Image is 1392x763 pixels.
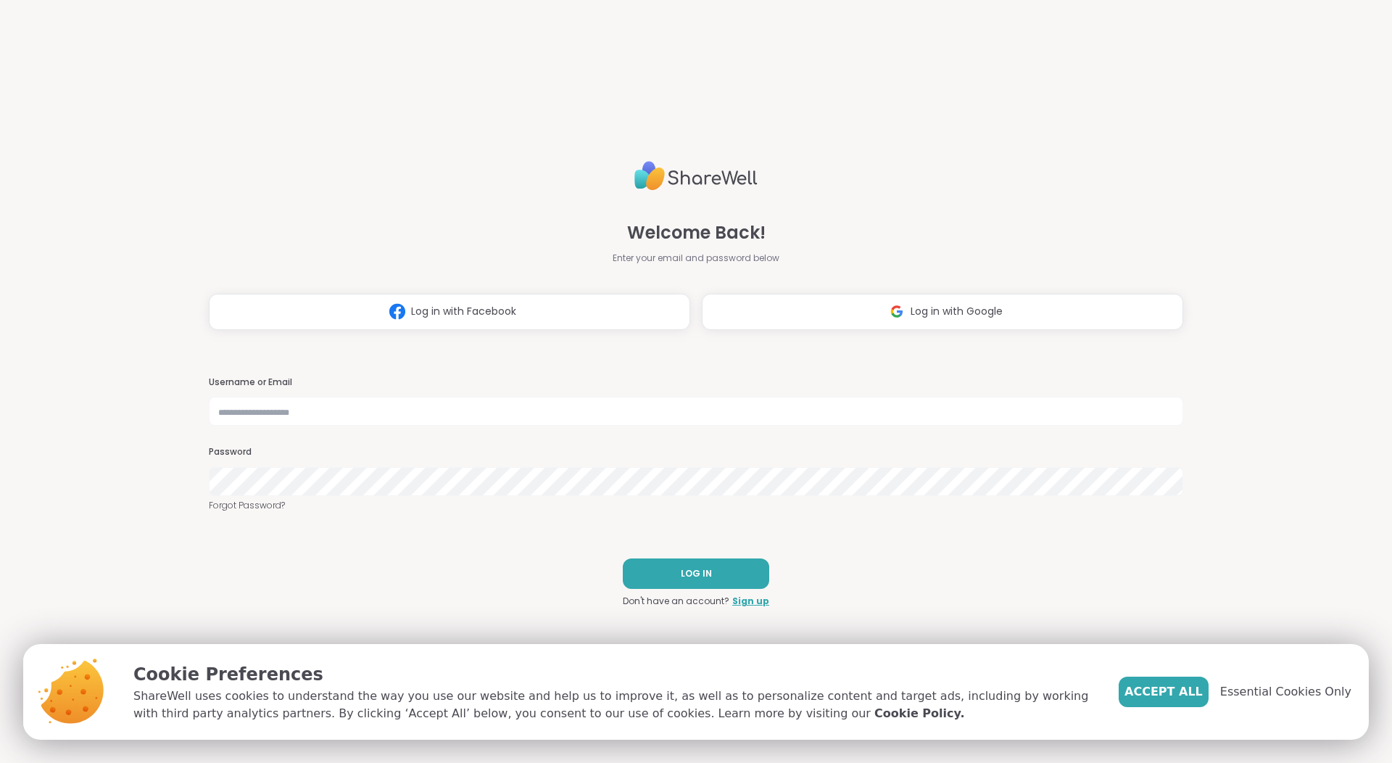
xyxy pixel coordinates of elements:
a: Sign up [732,595,769,608]
h3: Password [209,446,1183,458]
button: Log in with Google [702,294,1183,330]
span: Log in with Facebook [411,304,516,319]
button: LOG IN [623,558,769,589]
span: Essential Cookies Only [1220,683,1351,701]
a: Forgot Password? [209,499,1183,512]
span: Log in with Google [911,304,1003,319]
span: LOG IN [681,567,712,580]
button: Accept All [1119,677,1209,707]
p: ShareWell uses cookies to understand the way you use our website and help us to improve it, as we... [133,688,1095,722]
img: ShareWell Logomark [384,298,411,325]
img: ShareWell Logomark [883,298,911,325]
span: Welcome Back! [627,220,766,246]
h3: Username or Email [209,376,1183,389]
span: Enter your email and password below [613,252,779,265]
img: ShareWell Logo [634,155,758,197]
button: Log in with Facebook [209,294,690,330]
a: Cookie Policy. [874,705,964,722]
p: Cookie Preferences [133,661,1095,688]
span: Accept All [1124,683,1203,701]
span: Don't have an account? [623,595,729,608]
